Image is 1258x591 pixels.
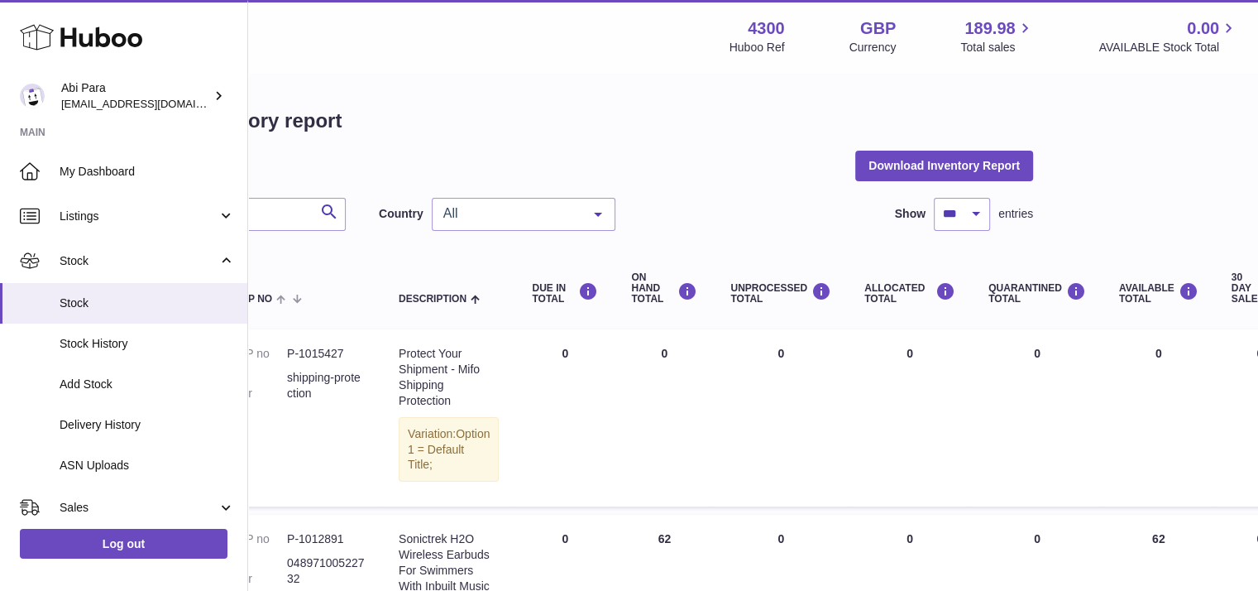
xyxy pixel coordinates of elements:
span: Sales [60,500,218,516]
span: Stock [60,295,235,311]
span: My Dashboard [60,164,235,180]
span: [EMAIL_ADDRESS][DOMAIN_NAME] [61,97,243,110]
dd: P-1012891 [287,531,366,547]
span: All [439,205,581,222]
strong: GBP [860,17,896,40]
span: 189.98 [964,17,1015,40]
a: 0.00 AVAILABLE Stock Total [1098,17,1238,55]
div: Huboo Ref [729,40,785,55]
div: UNPROCESSED Total [730,282,831,305]
div: AVAILABLE Total [1119,282,1198,305]
strong: 4300 [748,17,785,40]
div: ALLOCATED Total [864,282,955,305]
div: Protect Your Shipment - Mifo Shipping Protection [399,346,499,409]
span: 0 [1034,347,1040,360]
span: Delivery History [60,417,235,433]
span: AVAILABLE Stock Total [1098,40,1238,55]
div: QUARANTINED Total [988,282,1086,305]
td: 0 [515,329,615,507]
label: Show [895,206,926,222]
div: ON HAND Total [631,272,697,305]
dd: 04897100522732 [287,555,366,587]
img: Abi@mifo.co.uk [20,84,45,108]
button: Download Inventory Report [855,151,1033,180]
dd: P-1015427 [287,346,366,362]
div: DUE IN TOTAL [532,282,598,305]
span: 0.00 [1187,17,1219,40]
div: Variation: [399,417,499,483]
a: 189.98 Total sales [960,17,1034,55]
h1: My Huboo - Inventory report [76,108,1033,134]
span: Option 1 = Default Title; [408,427,490,472]
div: Abi Para [61,80,210,112]
td: 0 [1103,329,1215,507]
span: 0 [1034,532,1040,545]
span: Stock History [60,336,235,352]
span: Total sales [960,40,1034,55]
span: ASN Uploads [60,458,235,473]
div: Currency [849,40,897,55]
a: Log out [20,529,227,559]
td: 0 [615,329,714,507]
span: Stock [60,253,218,269]
span: entries [998,206,1033,222]
span: Listings [60,209,218,224]
span: Description [399,294,466,305]
span: Add Stock [60,377,235,392]
td: 0 [848,329,972,507]
td: 0 [714,329,848,507]
dd: shipping-protection [287,370,366,401]
label: Country [379,206,423,222]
